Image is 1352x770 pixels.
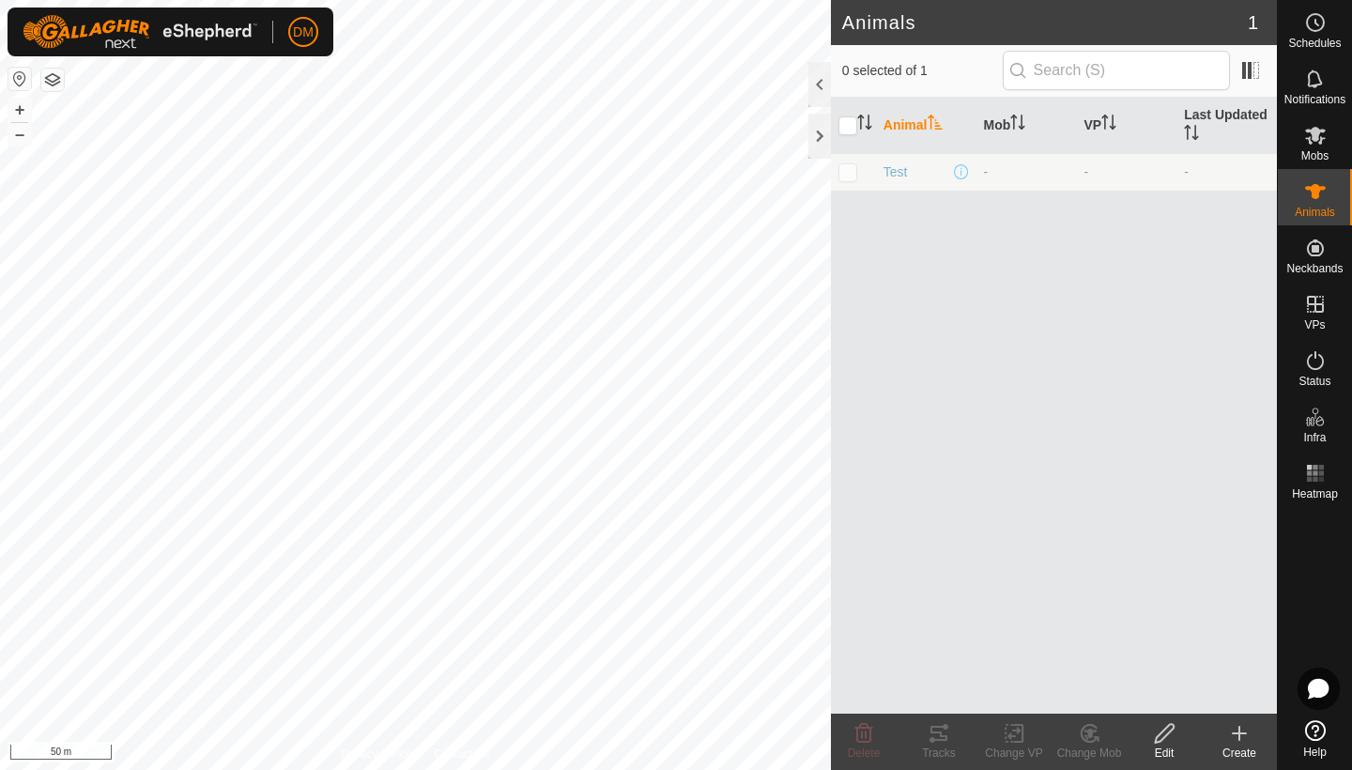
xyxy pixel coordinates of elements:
span: 0 selected of 1 [842,61,1003,81]
span: Neckbands [1286,263,1343,274]
img: Gallagher Logo [23,15,257,49]
span: Test [883,162,908,182]
span: Mobs [1301,150,1329,162]
a: Contact Us [434,746,489,762]
a: Privacy Policy [341,746,411,762]
p-sorticon: Activate to sort [1101,117,1116,132]
button: Reset Map [8,68,31,90]
div: Change Mob [1052,745,1127,762]
div: - [984,162,1069,182]
span: Delete [848,747,881,760]
button: + [8,99,31,121]
span: Help [1303,747,1327,758]
div: Tracks [901,745,976,762]
input: Search (S) [1003,51,1230,90]
th: Last Updated [1176,98,1277,154]
span: Schedules [1288,38,1341,49]
a: Help [1278,713,1352,765]
div: Create [1202,745,1277,762]
th: VP [1076,98,1176,154]
span: DM [293,23,314,42]
p-sorticon: Activate to sort [1184,128,1199,143]
div: Edit [1127,745,1202,762]
span: Infra [1303,432,1326,443]
p-sorticon: Activate to sort [928,117,943,132]
app-display-virtual-paddock-transition: - [1083,164,1088,179]
p-sorticon: Activate to sort [857,117,872,132]
h2: Animals [842,11,1248,34]
span: Heatmap [1292,488,1338,500]
button: Map Layers [41,69,64,91]
span: VPs [1304,319,1325,331]
button: – [8,123,31,146]
th: Mob [976,98,1077,154]
th: Animal [876,98,976,154]
span: Animals [1295,207,1335,218]
p-sorticon: Activate to sort [1010,117,1025,132]
div: Change VP [976,745,1052,762]
span: Status [1298,376,1330,387]
span: Notifications [1284,94,1345,105]
span: - [1184,164,1189,179]
span: 1 [1248,8,1258,37]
